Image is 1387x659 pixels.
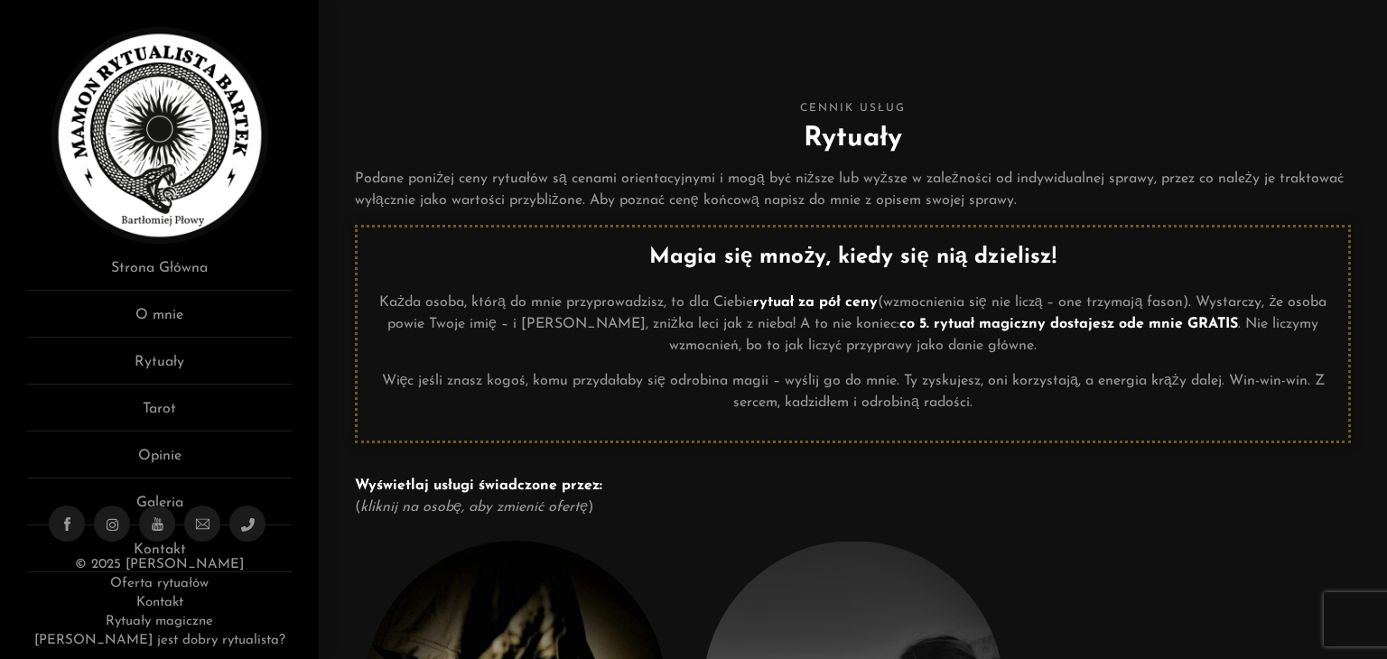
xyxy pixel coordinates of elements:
[34,634,285,647] a: [PERSON_NAME] jest dobry rytualista?
[136,596,183,609] a: Kontakt
[899,317,1238,331] strong: co 5. rytuał magiczny dostajesz ode mnie GRATIS
[753,295,878,310] strong: rytuał za pół ceny
[27,304,292,338] a: O mnie
[110,577,208,590] a: Oferta rytuałów
[27,445,292,478] a: Opinie
[371,370,1335,413] p: Więc jeśli znasz kogoś, komu przydałaby się odrobina magii – wyślij go do mnie. Ty zyskujesz, oni...
[360,500,588,515] em: kliknij na osobę, aby zmienić ofertę
[371,292,1335,357] p: Każda osoba, którą do mnie przyprowadzisz, to dla Ciebie (wzmocnienia się nie liczą – one trzymaj...
[355,475,1351,518] p: ( )
[51,27,268,244] img: Rytualista Bartek
[27,492,292,525] a: Galeria
[355,118,1351,159] h2: Rytuały
[355,99,1351,118] span: Cennik usług
[355,168,1351,211] p: Podane poniżej ceny rytuałów są cenami orientacyjnymi i mogą być niższe lub wyższe w zależności o...
[355,478,601,493] strong: Wyświetlaj usługi świadczone przez:
[106,615,212,628] a: Rytuały magiczne
[27,398,292,432] a: Tarot
[27,257,292,291] a: Strona Główna
[649,246,1057,268] strong: Magia się mnoży, kiedy się nią dzielisz!
[27,351,292,385] a: Rytuały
